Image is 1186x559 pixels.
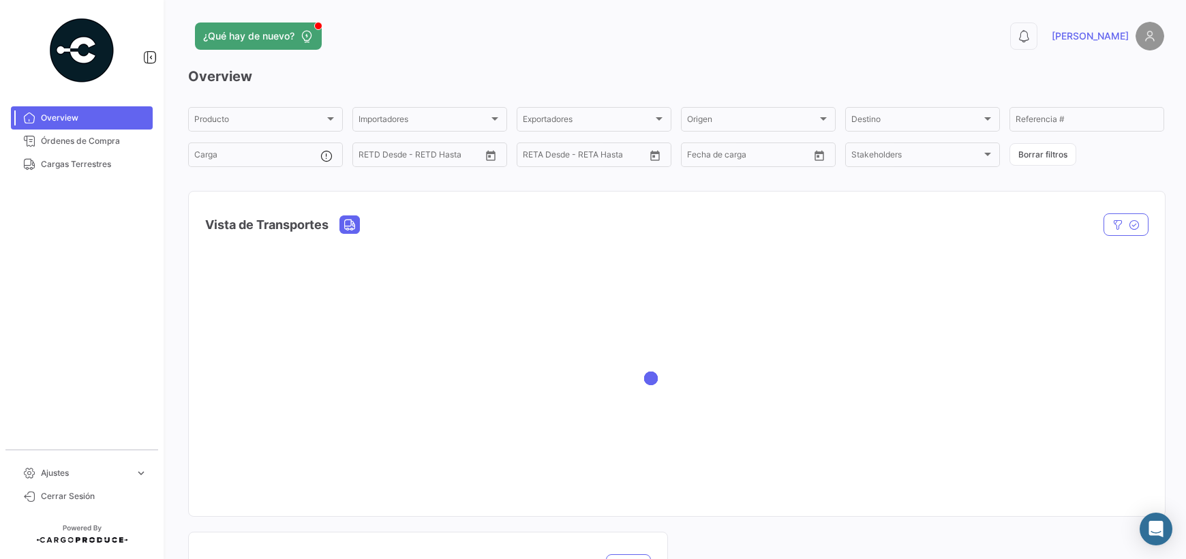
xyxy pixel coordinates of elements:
span: expand_more [135,467,147,479]
span: Origen [687,117,817,126]
span: Destino [851,117,982,126]
h4: Vista de Transportes [205,215,329,235]
span: Overview [41,112,147,124]
span: Órdenes de Compra [41,135,147,147]
span: Cargas Terrestres [41,158,147,170]
input: Hasta [393,152,451,162]
a: Cargas Terrestres [11,153,153,176]
button: ¿Qué hay de nuevo? [195,22,322,50]
button: Open calendar [481,145,501,166]
span: [PERSON_NAME] [1052,29,1129,43]
span: Ajustes [41,467,130,479]
a: Overview [11,106,153,130]
h3: Overview [188,67,1164,86]
input: Hasta [721,152,779,162]
input: Desde [687,152,712,162]
span: Producto [194,117,324,126]
span: Cerrar Sesión [41,490,147,502]
img: powered-by.png [48,16,116,85]
input: Desde [523,152,547,162]
span: Importadores [359,117,489,126]
input: Hasta [557,152,615,162]
button: Open calendar [645,145,665,166]
button: Open calendar [809,145,830,166]
span: Exportadores [523,117,653,126]
button: Land [340,216,359,233]
button: Borrar filtros [1009,143,1076,166]
a: Órdenes de Compra [11,130,153,153]
div: Abrir Intercom Messenger [1140,513,1172,545]
span: ¿Qué hay de nuevo? [203,29,294,43]
span: Stakeholders [851,152,982,162]
img: placeholder-user.png [1136,22,1164,50]
input: Desde [359,152,383,162]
